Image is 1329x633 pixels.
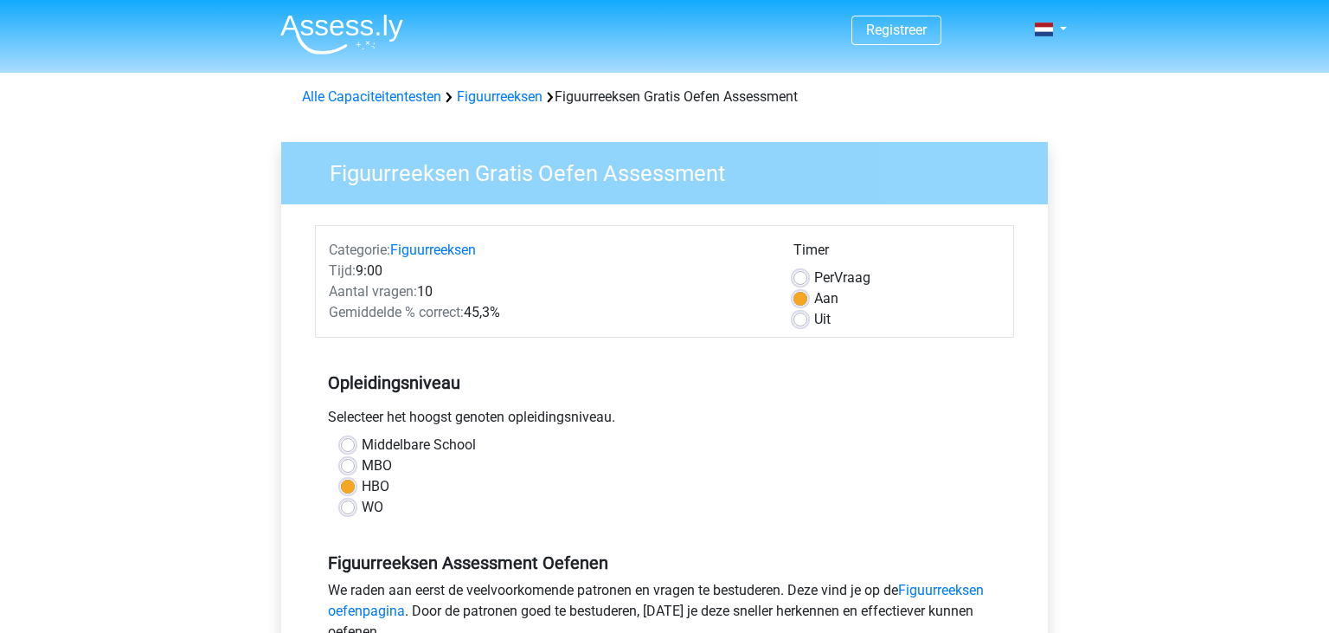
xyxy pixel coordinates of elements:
span: Per [814,269,834,286]
label: WO [362,497,383,518]
span: Categorie: [329,242,390,258]
label: Uit [814,309,831,330]
h5: Figuurreeksen Assessment Oefenen [328,552,1001,573]
div: Figuurreeksen Gratis Oefen Assessment [295,87,1034,107]
h5: Opleidingsniveau [328,365,1001,400]
div: Selecteer het hoogst genoten opleidingsniveau. [315,407,1014,435]
h3: Figuurreeksen Gratis Oefen Assessment [309,153,1035,187]
label: Middelbare School [362,435,476,455]
label: HBO [362,476,389,497]
a: Figuurreeksen [457,88,543,105]
span: Tijd: [329,262,356,279]
div: 10 [316,281,780,302]
div: Timer [793,240,1000,268]
label: MBO [362,455,392,476]
a: Alle Capaciteitentesten [302,88,441,105]
a: Registreer [866,22,927,38]
a: Figuurreeksen [390,242,476,258]
span: Aantal vragen: [329,283,417,300]
label: Vraag [814,268,870,288]
span: Gemiddelde % correct: [329,304,464,320]
div: 45,3% [316,302,780,323]
div: 9:00 [316,261,780,281]
label: Aan [814,288,838,309]
img: Assessly [280,14,403,55]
